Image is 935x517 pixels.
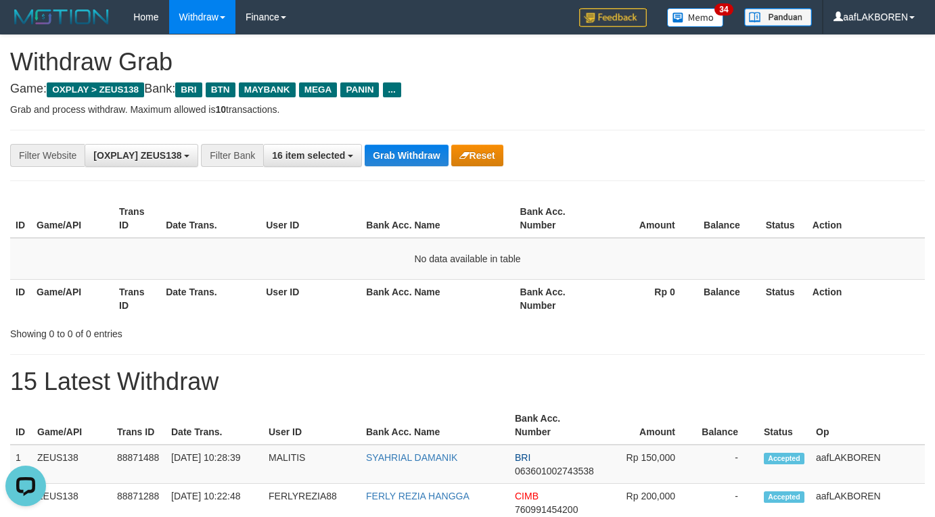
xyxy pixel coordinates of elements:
[112,445,166,484] td: 88871488
[114,279,160,318] th: Trans ID
[807,279,925,318] th: Action
[811,406,925,445] th: Op
[160,279,260,318] th: Date Trans.
[215,104,226,115] strong: 10
[509,406,601,445] th: Bank Acc. Number
[10,445,32,484] td: 1
[695,406,758,445] th: Balance
[361,279,514,318] th: Bank Acc. Name
[32,406,112,445] th: Game/API
[263,144,362,167] button: 16 item selected
[695,199,760,238] th: Balance
[667,8,724,27] img: Button%20Memo.svg
[10,49,925,76] h1: Withdraw Grab
[10,144,85,167] div: Filter Website
[515,504,578,515] span: Copy 760991454200 to clipboard
[263,445,361,484] td: MALITIS
[175,82,202,97] span: BRI
[597,199,695,238] th: Amount
[272,150,345,161] span: 16 item selected
[597,279,695,318] th: Rp 0
[760,199,807,238] th: Status
[85,144,198,167] button: [OXPLAY] ZEUS138
[10,238,925,280] td: No data available in table
[10,7,113,27] img: MOTION_logo.png
[601,445,695,484] td: Rp 150,000
[764,453,804,464] span: Accepted
[365,145,448,166] button: Grab Withdraw
[361,199,514,238] th: Bank Acc. Name
[807,199,925,238] th: Action
[760,279,807,318] th: Status
[201,144,263,167] div: Filter Bank
[515,466,594,476] span: Copy 063601002743538 to clipboard
[10,406,32,445] th: ID
[166,406,263,445] th: Date Trans.
[112,406,166,445] th: Trans ID
[758,406,811,445] th: Status
[10,103,925,116] p: Grab and process withdraw. Maximum allowed is transactions.
[515,199,597,238] th: Bank Acc. Number
[764,491,804,503] span: Accepted
[744,8,812,26] img: panduan.png
[10,322,380,341] div: Showing 0 to 0 of 0 entries
[47,82,144,97] span: OXPLAY > ZEUS138
[206,82,235,97] span: BTN
[383,82,401,97] span: ...
[515,491,539,501] span: CIMB
[366,452,457,463] a: SYAHRIAL DAMANIK
[10,279,31,318] th: ID
[260,279,361,318] th: User ID
[10,368,925,395] h1: 15 Latest Withdraw
[93,150,181,161] span: [OXPLAY] ZEUS138
[10,82,925,96] h4: Game: Bank:
[160,199,260,238] th: Date Trans.
[260,199,361,238] th: User ID
[114,199,160,238] th: Trans ID
[515,452,530,463] span: BRI
[31,199,114,238] th: Game/API
[601,406,695,445] th: Amount
[299,82,338,97] span: MEGA
[31,279,114,318] th: Game/API
[5,5,46,46] button: Open LiveChat chat widget
[811,445,925,484] td: aafLAKBOREN
[695,445,758,484] td: -
[515,279,597,318] th: Bank Acc. Number
[695,279,760,318] th: Balance
[166,445,263,484] td: [DATE] 10:28:39
[263,406,361,445] th: User ID
[366,491,470,501] a: FERLY REZIA HANGGA
[361,406,509,445] th: Bank Acc. Name
[239,82,296,97] span: MAYBANK
[10,199,31,238] th: ID
[714,3,733,16] span: 34
[340,82,379,97] span: PANIN
[32,445,112,484] td: ZEUS138
[451,145,503,166] button: Reset
[579,8,647,27] img: Feedback.jpg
